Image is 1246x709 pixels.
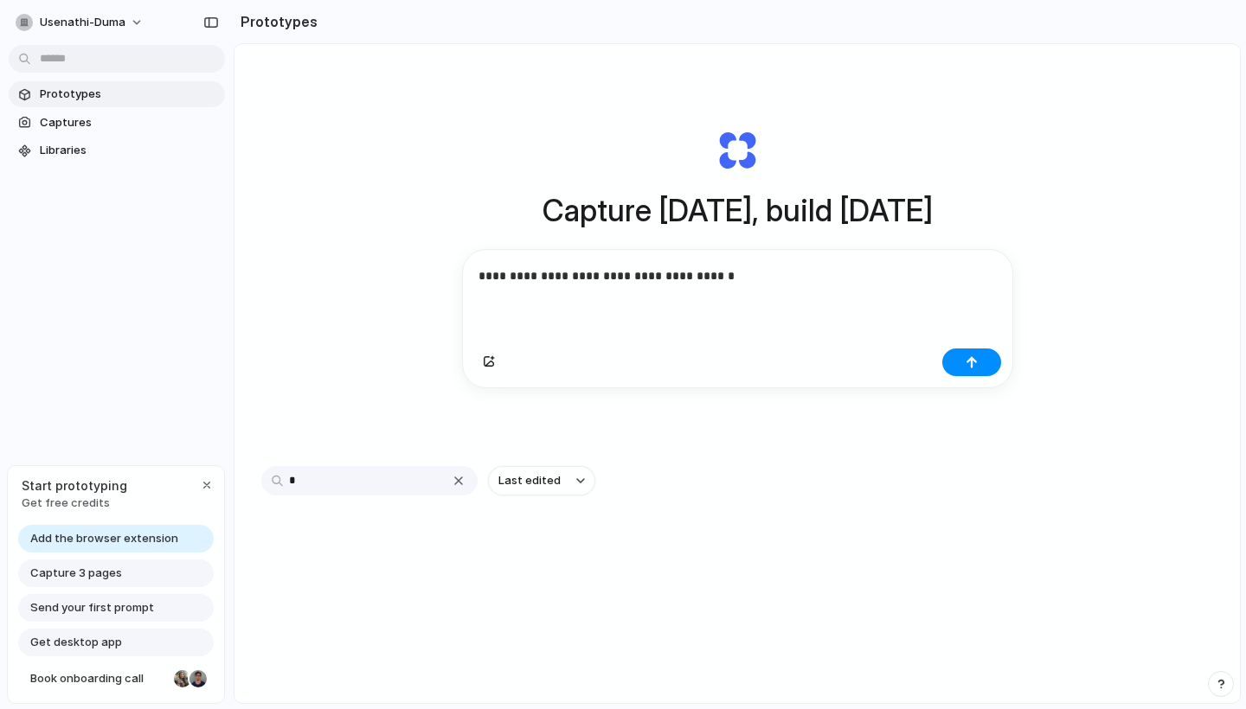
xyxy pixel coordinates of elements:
a: Book onboarding call [18,665,214,693]
a: Libraries [9,137,225,163]
a: Get desktop app [18,629,214,656]
div: Christian Iacullo [188,668,209,689]
a: Add the browser extension [18,525,214,553]
a: Captures [9,110,225,136]
span: Start prototyping [22,476,127,495]
button: Last edited [488,466,595,495]
a: Prototypes [9,81,225,107]
span: Add the browser extension [30,530,178,547]
h1: Capture [DATE], build [DATE] [543,188,933,233]
h2: Prototypes [234,11,318,32]
span: Libraries [40,142,218,159]
span: usenathi-duma [40,14,125,31]
span: Book onboarding call [30,670,167,687]
span: Send your first prompt [30,599,154,616]
span: Get free credits [22,495,127,512]
span: Last edited [498,472,561,489]
span: Prototypes [40,86,218,103]
span: Get desktop app [30,634,122,651]
span: Capture 3 pages [30,565,122,582]
button: usenathi-duma [9,9,152,36]
span: Captures [40,114,218,131]
div: Nicole Kubica [172,668,193,689]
